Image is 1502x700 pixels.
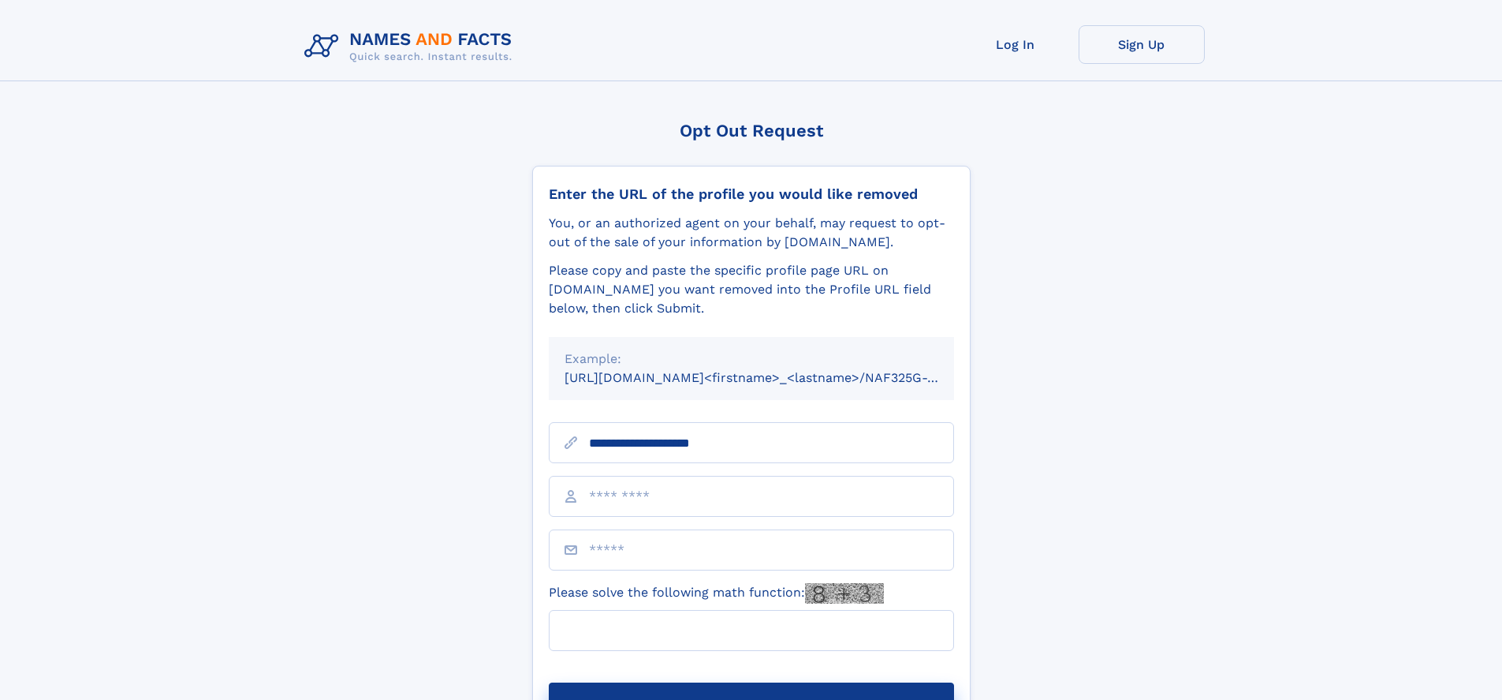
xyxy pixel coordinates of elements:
div: Opt Out Request [532,121,971,140]
img: Logo Names and Facts [298,25,525,68]
div: Please copy and paste the specific profile page URL on [DOMAIN_NAME] you want removed into the Pr... [549,261,954,318]
small: [URL][DOMAIN_NAME]<firstname>_<lastname>/NAF325G-xxxxxxxx [565,370,984,385]
a: Sign Up [1079,25,1205,64]
div: You, or an authorized agent on your behalf, may request to opt-out of the sale of your informatio... [549,214,954,252]
div: Example: [565,350,938,369]
a: Log In [952,25,1079,64]
div: Enter the URL of the profile you would like removed [549,185,954,203]
label: Please solve the following math function: [549,583,884,604]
